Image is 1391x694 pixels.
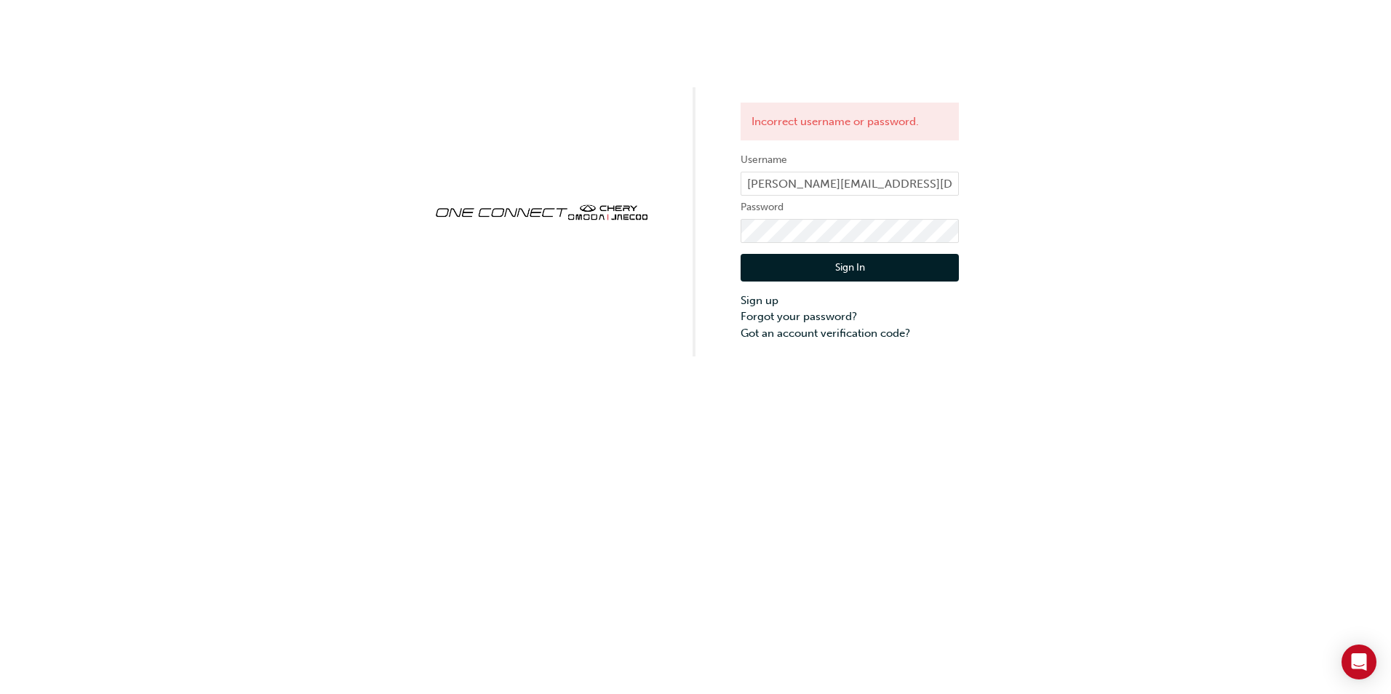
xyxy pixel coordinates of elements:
[1342,645,1376,679] div: Open Intercom Messenger
[741,151,959,169] label: Username
[432,192,650,230] img: oneconnect
[741,292,959,309] a: Sign up
[741,254,959,282] button: Sign In
[741,308,959,325] a: Forgot your password?
[741,325,959,342] a: Got an account verification code?
[741,199,959,216] label: Password
[741,103,959,141] div: Incorrect username or password.
[741,172,959,196] input: Username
